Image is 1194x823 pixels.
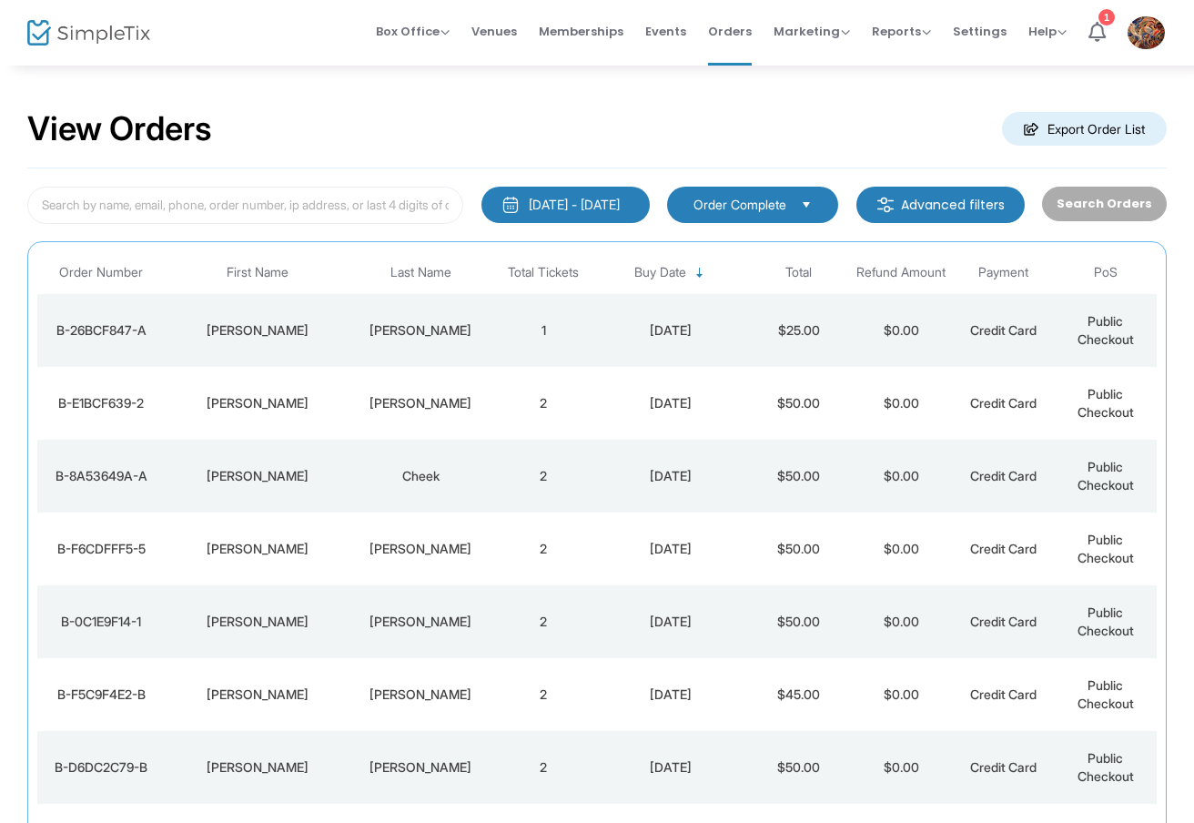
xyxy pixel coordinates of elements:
span: Credit Card [970,468,1037,483]
span: Public Checkout [1078,532,1134,565]
div: 1 [1098,9,1115,25]
td: $25.00 [748,294,850,367]
span: Order Complete [693,196,786,214]
td: $0.00 [850,658,952,731]
td: $50.00 [748,731,850,804]
td: 2 [492,658,594,731]
div: Marlene [169,758,344,777]
div: B-F6CDFFF5-5 [42,540,160,558]
span: Public Checkout [1078,677,1134,711]
span: Payment [978,265,1028,280]
td: 2 [492,731,594,804]
div: B-0C1E9F14-1 [42,613,160,631]
div: [DATE] - [DATE] [529,196,620,214]
div: B-E1BCF639-2 [42,394,160,412]
span: Reports [872,23,931,40]
img: monthly [501,196,520,214]
th: Refund Amount [850,251,952,294]
span: Memberships [539,8,623,55]
span: Credit Card [970,322,1037,338]
span: Marketing [774,23,850,40]
span: Events [645,8,686,55]
span: Last Name [390,265,451,280]
div: 9/24/2025 [599,467,743,485]
td: $50.00 [748,513,850,585]
th: Total Tickets [492,251,594,294]
m-button: Advanced filters [856,187,1025,223]
th: Total [748,251,850,294]
td: $0.00 [850,440,952,513]
div: 9/21/2025 [599,758,743,777]
span: Public Checkout [1078,386,1134,420]
span: Credit Card [970,614,1037,629]
span: Credit Card [970,541,1037,556]
td: $0.00 [850,513,952,585]
span: Sortable [693,266,707,280]
span: First Name [227,265,288,280]
div: 9/23/2025 [599,540,743,558]
div: Crosby [354,686,488,704]
div: 9/24/2025 [599,394,743,412]
div: B-F5C9F4E2-B [42,686,160,704]
div: Cheek [354,467,488,485]
div: 9/22/2025 [599,613,743,631]
td: $50.00 [748,440,850,513]
td: 2 [492,513,594,585]
button: [DATE] - [DATE] [481,187,650,223]
div: Josh [169,394,344,412]
div: 9/25/2025 [599,321,743,340]
span: Credit Card [970,759,1037,775]
button: Select [794,195,819,215]
td: $0.00 [850,731,952,804]
td: $0.00 [850,294,952,367]
span: Help [1028,23,1067,40]
td: 2 [492,585,594,658]
div: B-D6DC2C79-B [42,758,160,777]
td: $45.00 [748,658,850,731]
div: Patrick [169,467,344,485]
span: Order Number [59,265,143,280]
td: 2 [492,367,594,440]
div: Sinyard [354,394,488,412]
div: Marcie [169,686,344,704]
span: Public Checkout [1078,750,1134,784]
td: $0.00 [850,367,952,440]
div: B-26BCF847-A [42,321,160,340]
span: Credit Card [970,395,1037,411]
div: 9/21/2025 [599,686,743,704]
div: Palko [354,540,488,558]
td: 1 [492,294,594,367]
span: Public Checkout [1078,313,1134,347]
td: $50.00 [748,367,850,440]
span: Settings [953,8,1007,55]
img: filter [876,196,895,214]
span: Buy Date [634,265,686,280]
span: Venues [471,8,517,55]
span: Credit Card [970,686,1037,702]
h2: View Orders [27,109,212,149]
div: WALKER [354,758,488,777]
div: Wheeler [354,321,488,340]
div: KANDEL [354,613,488,631]
td: $50.00 [748,585,850,658]
div: Jacquie [169,321,344,340]
div: MINDY [169,613,344,631]
td: $0.00 [850,585,952,658]
div: David [169,540,344,558]
td: 2 [492,440,594,513]
m-button: Export Order List [1002,112,1167,146]
span: Public Checkout [1078,459,1134,493]
input: Search by name, email, phone, order number, ip address, or last 4 digits of card [27,187,463,224]
span: Public Checkout [1078,605,1134,638]
div: B-8A53649A-A [42,467,160,485]
span: PoS [1094,265,1118,280]
span: Orders [708,8,752,55]
span: Box Office [376,23,450,40]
